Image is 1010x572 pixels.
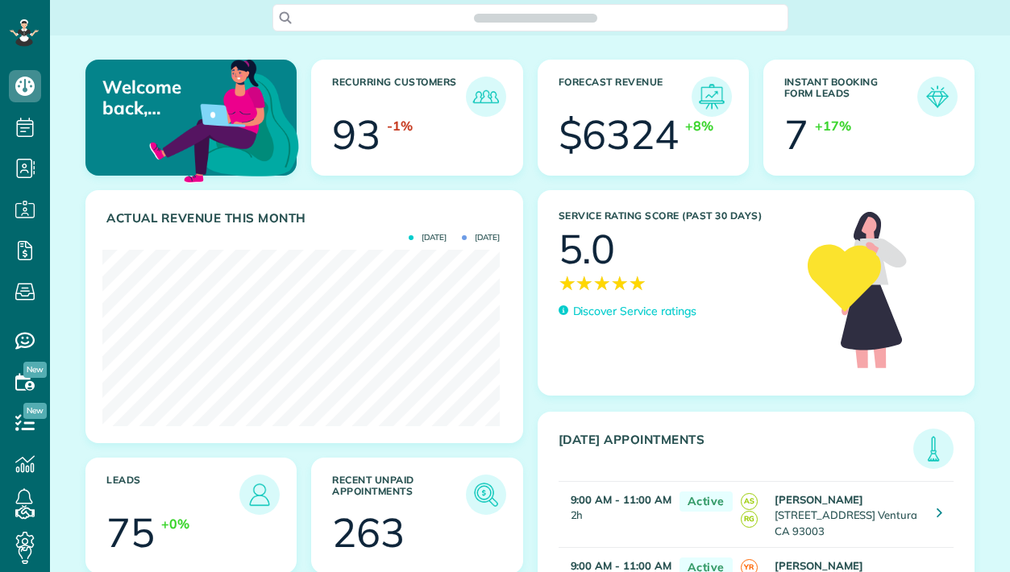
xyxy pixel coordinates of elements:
[571,559,671,572] strong: 9:00 AM - 11:00 AM
[696,81,728,113] img: icon_forecast_revenue-8c13a41c7ed35a8dcfafea3cbb826a0462acb37728057bba2d056411b612bbbe.png
[332,77,465,117] h3: Recurring Customers
[387,117,413,135] div: -1%
[559,77,692,117] h3: Forecast Revenue
[409,234,447,242] span: [DATE]
[161,515,189,533] div: +0%
[490,10,581,26] span: Search ZenMaid…
[559,433,914,469] h3: [DATE] Appointments
[559,482,671,547] td: 2h
[576,269,593,297] span: ★
[771,482,925,547] td: [STREET_ADDRESS] Ventura CA 93003
[332,475,465,515] h3: Recent unpaid appointments
[685,117,713,135] div: +8%
[102,77,227,119] p: Welcome back, [PERSON_NAME]!
[784,77,917,117] h3: Instant Booking Form Leads
[680,491,733,512] span: Active
[741,493,758,510] span: AS
[106,512,155,553] div: 75
[462,234,500,242] span: [DATE]
[559,210,792,222] h3: Service Rating score (past 30 days)
[629,269,646,297] span: ★
[470,81,502,113] img: icon_recurring_customers-cf858462ba22bcd05b5a5880d41d6543d210077de5bb9ebc9590e49fd87d84ed.png
[571,493,671,506] strong: 9:00 AM - 11:00 AM
[470,479,502,511] img: icon_unpaid_appointments-47b8ce3997adf2238b356f14209ab4cced10bd1f174958f3ca8f1d0dd7fffeee.png
[146,41,302,197] img: dashboard_welcome-42a62b7d889689a78055ac9021e634bf52bae3f8056760290aed330b23ab8690.png
[921,81,954,113] img: icon_form_leads-04211a6a04a5b2264e4ee56bc0799ec3eb69b7e499cbb523a139df1d13a81ae0.png
[741,511,758,528] span: RG
[784,114,808,155] div: 7
[559,303,696,320] a: Discover Service ratings
[917,433,950,465] img: icon_todays_appointments-901f7ab196bb0bea1936b74009e4eb5ffbc2d2711fa7634e0d609ed5ef32b18b.png
[559,114,680,155] div: $6324
[23,362,47,378] span: New
[573,303,696,320] p: Discover Service ratings
[775,493,863,506] strong: [PERSON_NAME]
[106,211,506,226] h3: Actual Revenue this month
[332,114,380,155] div: 93
[559,269,576,297] span: ★
[332,512,405,553] div: 263
[559,229,616,269] div: 5.0
[23,403,47,419] span: New
[815,117,851,135] div: +17%
[593,269,611,297] span: ★
[106,475,239,515] h3: Leads
[775,559,863,572] strong: [PERSON_NAME]
[611,269,629,297] span: ★
[243,479,276,511] img: icon_leads-1bed01f49abd5b7fead27621c3d59655bb73ed531f8eeb49469d10e621d6b896.png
